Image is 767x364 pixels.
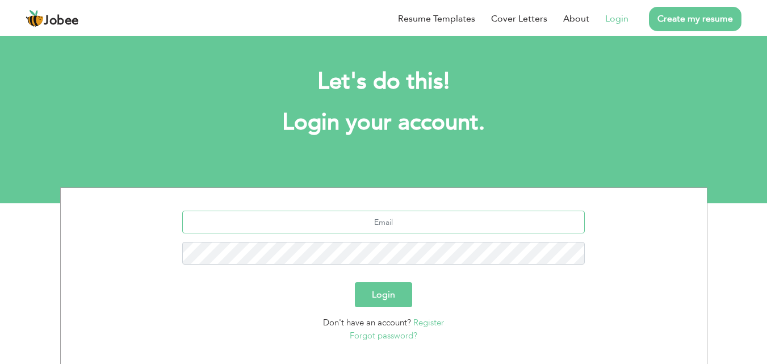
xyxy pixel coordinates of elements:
input: Email [182,211,585,233]
a: About [563,12,589,26]
span: Don't have an account? [323,317,411,328]
a: Forgot password? [350,330,417,341]
a: Resume Templates [398,12,475,26]
a: Create my resume [649,7,741,31]
h2: Let's do this! [77,67,690,97]
a: Register [413,317,444,328]
h1: Login your account. [77,108,690,137]
img: jobee.io [26,10,44,28]
a: Jobee [26,10,79,28]
button: Login [355,282,412,307]
a: Login [605,12,628,26]
span: Jobee [44,15,79,27]
a: Cover Letters [491,12,547,26]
